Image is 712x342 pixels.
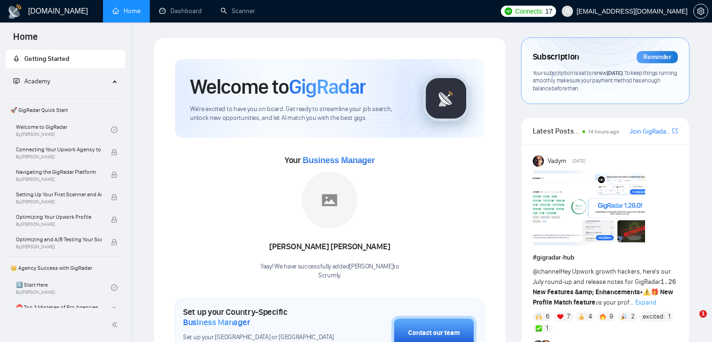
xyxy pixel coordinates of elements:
[16,119,111,140] a: Welcome to GigRadarBy[PERSON_NAME]
[630,126,670,137] a: Join GigRadar Slack Community
[16,212,102,222] span: Optimizing Your Upwork Profile
[545,6,552,16] span: 17
[16,190,102,199] span: Setting Up Your First Scanner and Auto-Bidder
[24,55,69,63] span: Getting Started
[285,155,375,165] span: Your
[672,127,678,134] span: export
[631,312,635,321] span: 2
[16,145,102,154] span: Connecting Your Upwork Agency to GigRadar
[16,222,102,227] span: By [PERSON_NAME]
[111,239,117,245] span: lock
[13,78,20,84] span: fund-projection-screen
[16,177,102,182] span: By [PERSON_NAME]
[668,312,670,321] span: 1
[505,7,512,15] img: upwork-logo.png
[16,235,102,244] span: Optimizing and A/B Testing Your Scanner for Better Results
[533,69,677,92] span: Your subscription is set to renew . To keep things running smoothly, make sure your payment metho...
[159,7,202,15] a: dashboardDashboard
[111,126,117,133] span: check-circle
[13,55,20,62] span: rocket
[515,6,543,16] span: Connects:
[609,312,613,321] span: 9
[6,30,45,50] span: Home
[533,125,580,137] span: Latest Posts from the GigRadar Community
[548,156,566,166] span: Vadym
[693,7,708,15] a: setting
[533,49,579,65] span: Subscription
[16,244,102,250] span: By [PERSON_NAME]
[536,313,542,320] img: 🙌
[408,328,460,338] div: Contact our team
[533,288,640,296] strong: New Features &amp; Enhancements
[643,288,651,296] span: ⚠️
[546,324,548,333] span: 1
[220,7,255,15] a: searchScanner
[260,271,399,280] p: Scrumly .
[111,171,117,178] span: lock
[301,172,358,228] img: placeholder.png
[7,101,124,119] span: 🚀 GigRadar Quick Start
[533,268,560,275] span: @channel
[635,298,656,306] span: Expand
[672,126,678,135] a: export
[423,75,470,122] img: gigradar-logo.png
[546,312,550,321] span: 6
[260,262,399,280] div: Yaay! We have successfully added [PERSON_NAME] to
[533,253,678,263] h1: # gigradar-hub
[7,259,124,277] span: 👑 Agency Success with GigRadar
[302,156,374,165] span: Business Manager
[699,310,707,318] span: 1
[607,69,623,76] span: [DATE]
[112,7,140,15] a: homeHome
[111,307,117,313] span: lock
[111,149,117,156] span: lock
[651,288,659,296] span: 🎁
[111,320,121,329] span: double-left
[578,313,585,320] img: 👍
[260,239,399,255] div: [PERSON_NAME] [PERSON_NAME]
[16,154,102,160] span: By [PERSON_NAME]
[183,317,250,327] span: Business Manager
[533,156,544,167] img: Vadym
[190,74,366,99] h1: Welcome to
[111,284,117,291] span: check-circle
[183,307,345,327] h1: Set up your Country-Specific
[111,194,117,201] span: lock
[694,7,708,15] span: setting
[567,312,570,321] span: 7
[637,51,678,63] div: Reminder
[16,277,111,298] a: 1️⃣ Start HereBy[PERSON_NAME]
[600,313,606,320] img: 🔥
[289,74,366,99] span: GigRadar
[16,303,102,312] span: ⛔ Top 3 Mistakes of Pro Agencies
[536,325,542,332] img: ✅
[190,105,408,123] span: We're excited to have you on board. Get ready to streamline your job search, unlock new opportuni...
[641,312,665,322] span: :excited:
[16,167,102,177] span: Navigating the GigRadar Platform
[693,4,708,19] button: setting
[533,268,676,306] span: Hey Upwork growth hackers, here's our July round-up and release notes for GigRadar • is your prof...
[6,50,125,68] li: Getting Started
[111,216,117,223] span: lock
[564,8,571,15] span: user
[533,171,645,245] img: F09AC4U7ATU-image.png
[13,77,50,85] span: Academy
[7,4,22,19] img: logo
[573,157,585,165] span: [DATE]
[621,313,627,320] img: 🎉
[661,278,676,286] code: 1.26
[680,310,703,333] iframe: Intercom live chat
[16,199,102,205] span: By [PERSON_NAME]
[557,313,564,320] img: ❤️
[588,128,619,135] span: 14 hours ago
[588,312,592,321] span: 4
[24,77,50,85] span: Academy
